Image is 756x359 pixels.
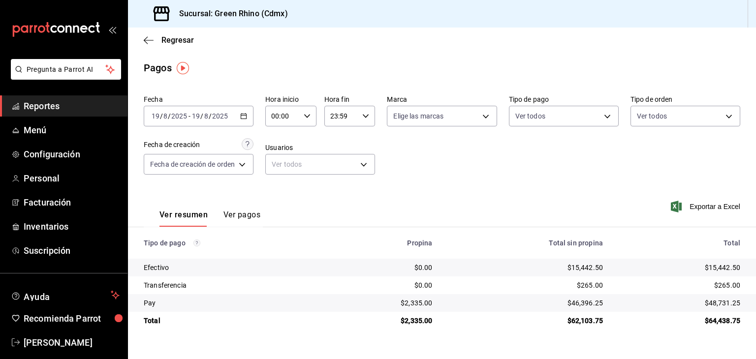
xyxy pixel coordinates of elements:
[144,140,200,150] div: Fecha de creación
[637,111,667,121] span: Ver todos
[324,96,376,103] label: Hora fin
[509,96,619,103] label: Tipo de pago
[24,196,120,209] span: Facturación
[24,289,107,301] span: Ayuda
[393,111,443,121] span: Elige las marcas
[332,263,433,272] div: $0.00
[144,96,253,103] label: Fecha
[332,280,433,290] div: $0.00
[209,112,212,120] span: /
[24,148,120,161] span: Configuración
[265,154,375,175] div: Ver todos
[11,59,121,80] button: Pregunta a Parrot AI
[265,144,375,151] label: Usuarios
[204,112,209,120] input: --
[177,62,189,74] img: Tooltip marker
[159,210,208,227] button: Ver resumen
[24,312,120,325] span: Recomienda Parrot
[144,298,316,308] div: Pay
[151,112,160,120] input: --
[191,112,200,120] input: --
[144,280,316,290] div: Transferencia
[387,96,497,103] label: Marca
[448,298,603,308] div: $46,396.25
[448,239,603,247] div: Total sin propina
[144,60,172,75] div: Pagos
[7,71,121,82] a: Pregunta a Parrot AI
[212,112,228,120] input: ----
[160,112,163,120] span: /
[619,316,740,326] div: $64,438.75
[448,316,603,326] div: $62,103.75
[223,210,260,227] button: Ver pagos
[24,123,120,137] span: Menú
[24,172,120,185] span: Personal
[150,159,235,169] span: Fecha de creación de orden
[515,111,545,121] span: Ver todos
[171,112,188,120] input: ----
[448,263,603,272] div: $15,442.50
[630,96,740,103] label: Tipo de orden
[619,239,740,247] div: Total
[24,244,120,257] span: Suscripción
[24,220,120,233] span: Inventarios
[332,316,433,326] div: $2,335.00
[189,112,190,120] span: -
[159,210,260,227] div: navigation tabs
[168,112,171,120] span: /
[161,35,194,45] span: Regresar
[332,298,433,308] div: $2,335.00
[108,26,116,33] button: open_drawer_menu
[144,239,316,247] div: Tipo de pago
[265,96,316,103] label: Hora inicio
[200,112,203,120] span: /
[332,239,433,247] div: Propina
[24,99,120,113] span: Reportes
[619,263,740,272] div: $15,442.50
[673,201,740,212] button: Exportar a Excel
[619,280,740,290] div: $265.00
[24,336,120,349] span: [PERSON_NAME]
[27,64,106,75] span: Pregunta a Parrot AI
[619,298,740,308] div: $48,731.25
[144,263,316,272] div: Efectivo
[193,239,200,246] svg: Los pagos realizados con Pay y otras terminales son montos brutos.
[144,35,194,45] button: Regresar
[163,112,168,120] input: --
[448,280,603,290] div: $265.00
[171,8,288,20] h3: Sucursal: Green Rhino (Cdmx)
[144,316,316,326] div: Total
